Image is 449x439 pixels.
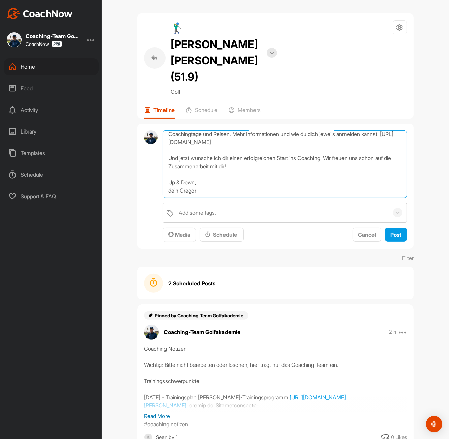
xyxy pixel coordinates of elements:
div: Templates [4,145,99,162]
button: Media [163,228,196,242]
div: Schedule [205,231,238,239]
span: Cancel [358,231,376,238]
div: Home [4,58,99,75]
img: CoachNow Pro [52,41,62,47]
img: arrow-down [269,51,274,55]
img: pin [148,313,153,318]
span: Post [390,231,401,238]
p: Members [238,107,261,113]
img: avatar [144,130,158,144]
button: Post [385,228,407,242]
p: Coaching-Team Golfakademie [164,328,240,336]
img: CoachNow [7,8,73,19]
div: Library [4,123,99,140]
strong: 2 Scheduled Posts [168,279,215,287]
div: Coaching-Team Golfakademie [26,33,80,39]
div: Support & FAQ [4,188,99,205]
div: Coaching Notizen Wichtig: Bitte nicht bearbeiten oder löschen, hier trägt nur das Coaching Team e... [144,345,407,412]
div: Activity [4,101,99,118]
h2: 🏌‍♂ [PERSON_NAME] [PERSON_NAME] (51.9) [171,20,262,85]
img: square_76f96ec4196c1962453f0fa417d3756b.jpg [7,32,22,47]
button: Cancel [353,228,381,242]
p: Golf [171,88,277,96]
div: CoachNow [26,41,62,47]
p: Timeline [153,107,175,113]
textarea: Hallo Wolf, herzlich willkommen im Handicap Coaching. Poste in diesem 1:1 Kanal alle deine Fragen... [163,130,407,198]
p: Read More [144,412,407,420]
div: �( [144,47,166,69]
span: Pinned by Coaching-Team Golfakademie [155,313,244,318]
p: Schedule [195,107,217,113]
div: Schedule [4,166,99,183]
div: Feed [4,80,99,97]
span: Media [168,231,190,238]
div: Open Intercom Messenger [426,416,442,432]
p: Filter [402,254,414,262]
p: 2 h [389,329,396,335]
p: #coaching notizen [144,420,188,428]
div: Add some tags. [179,209,216,217]
img: avatar [144,325,159,340]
